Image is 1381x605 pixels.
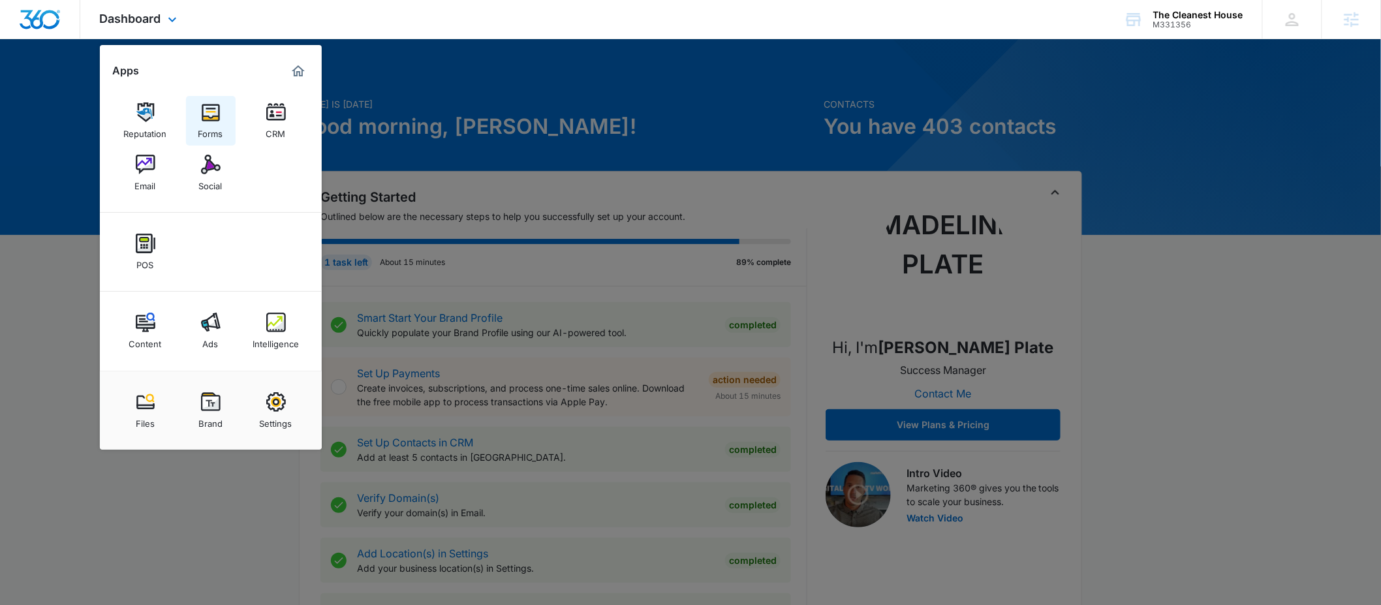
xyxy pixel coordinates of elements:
div: Reputation [124,122,167,139]
a: POS [121,227,170,277]
div: Social [199,174,223,191]
a: Email [121,148,170,198]
div: Files [136,412,155,429]
div: POS [137,253,154,270]
a: Settings [251,386,301,435]
a: Brand [186,386,236,435]
div: account name [1153,10,1243,20]
div: Email [135,174,156,191]
h2: Apps [113,65,140,77]
a: Reputation [121,96,170,146]
div: Intelligence [253,332,299,349]
div: Content [129,332,162,349]
span: Dashboard [100,12,161,25]
a: Ads [186,306,236,356]
a: Marketing 360® Dashboard [288,61,309,82]
a: Files [121,386,170,435]
a: CRM [251,96,301,146]
div: account id [1153,20,1243,29]
a: Intelligence [251,306,301,356]
div: CRM [266,122,286,139]
div: Settings [260,412,292,429]
div: Brand [198,412,223,429]
a: Content [121,306,170,356]
div: Ads [203,332,219,349]
div: Forms [198,122,223,139]
a: Social [186,148,236,198]
a: Forms [186,96,236,146]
